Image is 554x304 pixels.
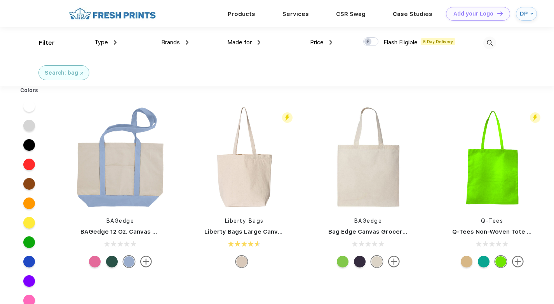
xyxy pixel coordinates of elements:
span: 5 Day Delivery [421,38,455,45]
img: flash_active_toggle.svg [282,112,293,123]
div: Natural [236,256,247,267]
img: fo%20logo%202.webp [67,7,158,21]
div: Search: bag [45,69,78,77]
img: func=resize&h=266 [441,106,544,209]
a: Liberty Bags Large Canvas Tote [204,228,300,235]
img: desktop_search.svg [483,37,496,49]
img: more.svg [140,256,152,267]
img: func=resize&h=266 [69,106,172,209]
a: BAGedge [354,218,382,224]
span: Flash Eligible [383,39,418,46]
img: dropdown.png [186,40,188,45]
a: Q-Tees [481,218,503,224]
div: Natural Pink [89,256,101,267]
img: flash_active_toggle.svg [530,112,540,123]
img: dropdown.png [114,40,117,45]
img: func=resize&h=266 [317,106,420,209]
a: CSR Swag [336,10,366,17]
span: Brands [161,39,180,46]
span: Price [310,39,324,46]
img: more.svg [512,256,524,267]
div: Kelly Green [478,256,490,267]
div: Add your Logo [453,10,493,17]
img: more.svg [388,256,400,267]
div: Natural [371,256,383,267]
img: arrow_down_blue.svg [530,12,533,15]
span: Type [94,39,108,46]
span: Made for [227,39,252,46]
div: Colors [14,86,44,94]
img: dropdown.png [258,40,260,45]
div: Natural Light Blue [123,256,135,267]
div: Kelly Green [337,256,348,267]
a: BAGedge [106,218,134,224]
div: Filter [39,38,55,47]
div: Navy [354,256,366,267]
a: Services [282,10,309,17]
div: Lime Green [495,256,507,267]
a: Liberty Bags [225,218,264,224]
div: Natural [461,256,472,267]
img: dropdown.png [329,40,332,45]
img: func=resize&h=266 [193,106,296,209]
a: Bag Edge Canvas Grocery Tote [328,228,422,235]
img: filter_cancel.svg [80,72,83,75]
div: Natural Forest [106,256,118,267]
a: BAGedge 12 Oz. Canvas Boat Tote [80,228,182,235]
a: Products [228,10,255,17]
img: DT [497,11,503,16]
div: DP [520,10,528,17]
